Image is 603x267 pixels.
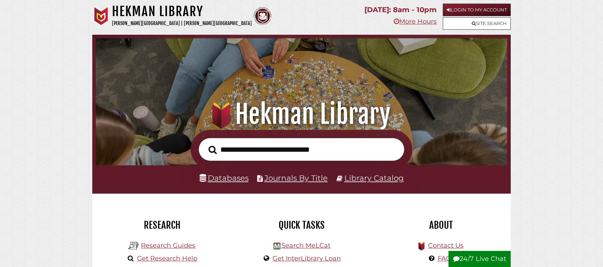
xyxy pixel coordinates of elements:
a: Search MeLCat [281,242,330,249]
a: Get InterLibrary Loan [273,254,341,262]
a: Library Catalog [344,173,404,183]
button: Search [205,144,220,156]
h2: Quick Tasks [237,219,366,231]
a: Journals By Title [264,173,328,183]
a: Login to My Account [443,4,511,16]
img: Calvin Theological Seminary [254,7,271,25]
p: [DATE]: 8am - 10pm [364,4,437,16]
a: Site Search [443,17,511,30]
h2: About [377,219,505,231]
a: Get Research Help [137,254,197,262]
a: Contact Us [428,242,464,249]
img: Hekman Library Logo [128,241,139,251]
a: More Hours [394,18,437,25]
i: Search [209,145,217,154]
a: Research Guides [141,242,195,249]
a: FAQs [438,254,455,262]
h2: Research [98,219,226,231]
p: [PERSON_NAME][GEOGRAPHIC_DATA] | [PERSON_NAME][GEOGRAPHIC_DATA] [112,19,252,28]
h1: Hekman Library [105,98,498,130]
img: Calvin University [92,7,110,25]
img: Hekman Library Logo [274,243,280,249]
h1: Hekman Library [112,4,252,19]
a: Databases [200,173,249,183]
